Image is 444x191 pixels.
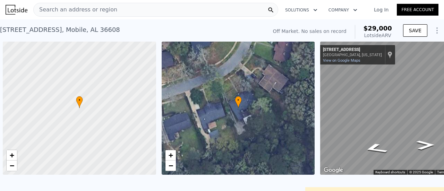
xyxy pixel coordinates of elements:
[323,58,360,63] a: View on Google Maps
[364,25,392,32] span: $29,000
[323,4,363,16] button: Company
[353,141,398,157] path: Go Northeast, Parkmont Cir S
[366,6,397,13] a: Log In
[323,53,382,57] div: [GEOGRAPHIC_DATA], [US_STATE]
[403,24,427,37] button: SAVE
[76,96,83,108] div: •
[7,150,17,160] a: Zoom in
[273,28,346,35] div: Off Market. No sales on record
[397,4,438,16] a: Free Account
[34,6,117,14] span: Search an address or region
[387,51,392,59] a: Show location on map
[430,24,444,37] button: Show Options
[280,4,323,16] button: Solutions
[76,97,83,103] span: •
[165,160,176,171] a: Zoom out
[235,97,242,103] span: •
[375,170,405,175] button: Keyboard shortcuts
[235,96,242,108] div: •
[364,32,392,39] div: Lotside ARV
[409,170,433,174] span: © 2025 Google
[323,47,382,53] div: [STREET_ADDRESS]
[10,161,14,170] span: −
[165,150,176,160] a: Zoom in
[7,160,17,171] a: Zoom out
[409,138,443,152] path: Go West, Parkmont Cir S
[322,166,345,175] a: Open this area in Google Maps (opens a new window)
[10,151,14,159] span: +
[6,5,27,15] img: Lotside
[168,161,173,170] span: −
[168,151,173,159] span: +
[322,166,345,175] img: Google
